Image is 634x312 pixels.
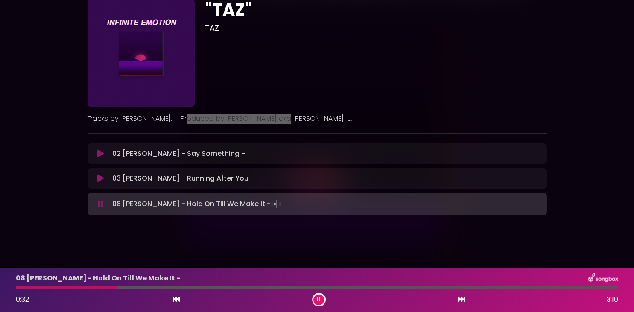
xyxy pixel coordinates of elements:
[205,23,547,33] h3: TAZ
[112,149,245,159] p: 02 [PERSON_NAME] - Say Something -
[112,198,283,210] p: 08 [PERSON_NAME] - Hold On Till We Make It -
[112,173,254,184] p: 03 [PERSON_NAME] - Running After You -
[88,114,547,124] p: Tracks by [PERSON_NAME].-- Produced by [PERSON_NAME] aka [PERSON_NAME]-U.
[271,198,283,210] img: waveform4.gif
